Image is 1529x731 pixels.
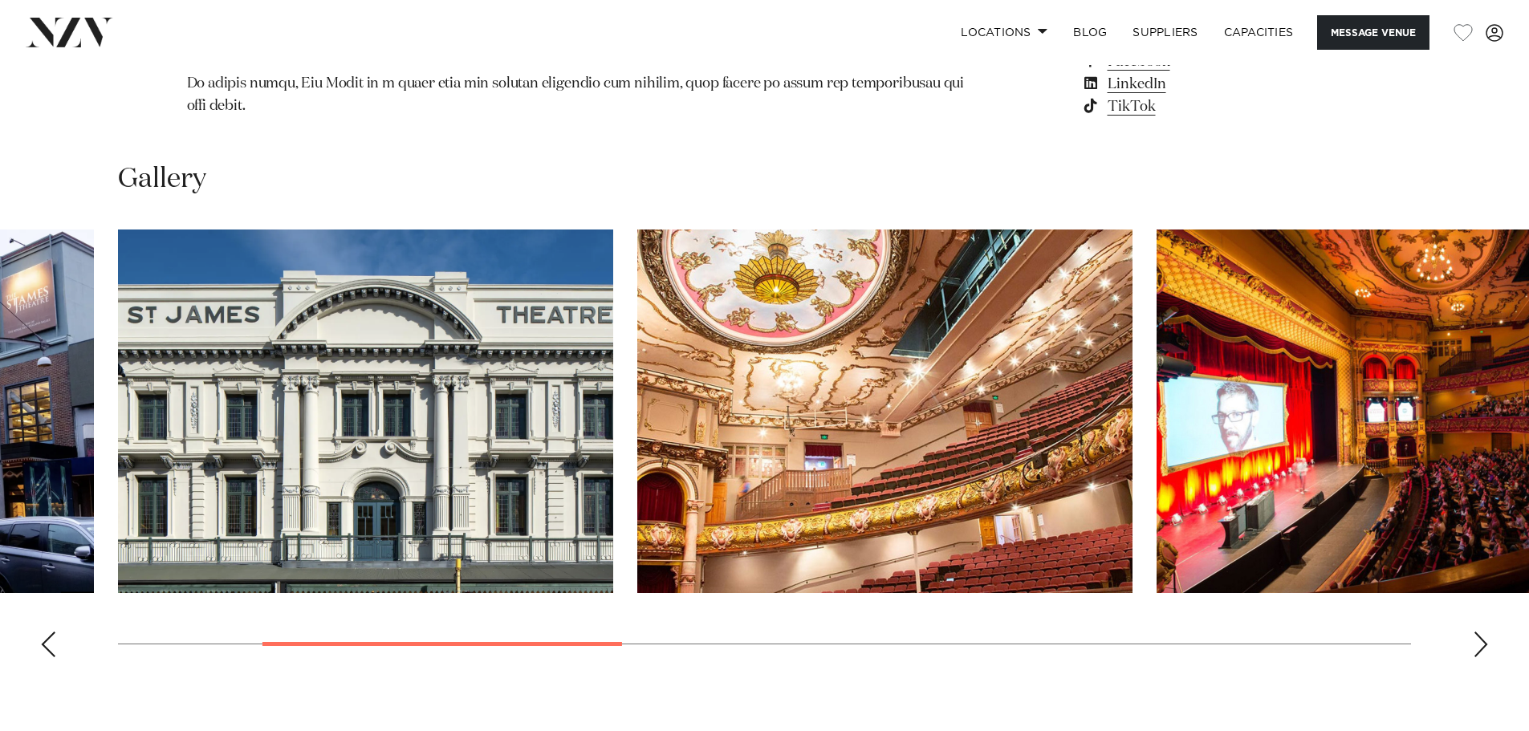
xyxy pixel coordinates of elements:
h2: Gallery [118,161,206,197]
a: SUPPLIERS [1120,15,1210,50]
swiper-slide: 2 / 9 [118,229,613,593]
a: BLOG [1060,15,1120,50]
a: Capacities [1211,15,1307,50]
button: Message Venue [1317,15,1429,50]
a: LinkedIn [1081,73,1343,95]
a: Locations [948,15,1060,50]
img: nzv-logo.png [26,18,113,47]
swiper-slide: 3 / 9 [637,229,1133,593]
a: TikTok [1081,95,1343,118]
